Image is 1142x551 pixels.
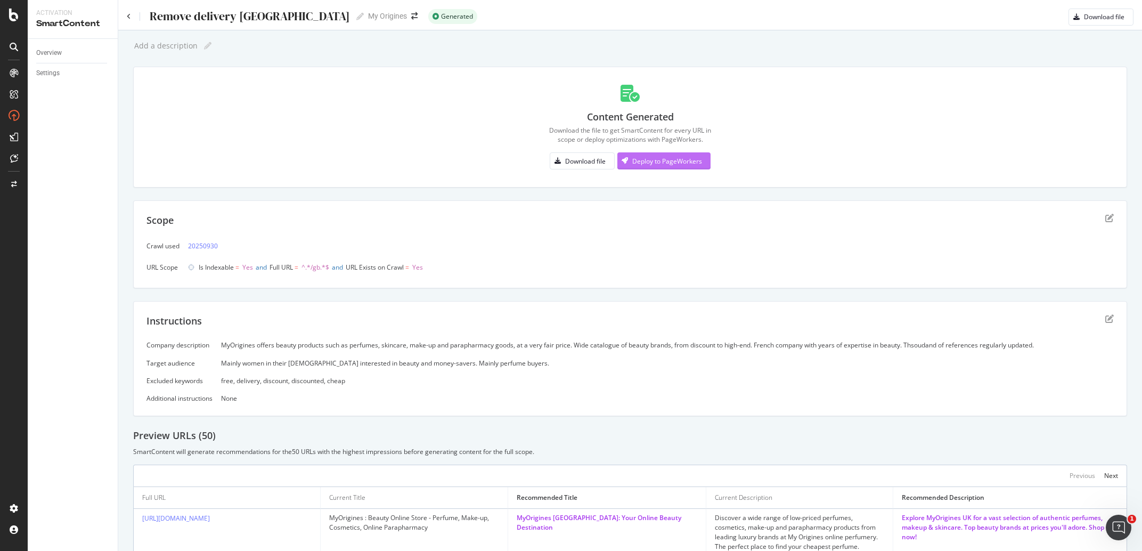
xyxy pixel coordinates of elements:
[565,157,606,166] div: Download file
[146,376,213,385] div: Excluded keywords
[1105,314,1114,323] div: edit
[36,68,110,79] a: Settings
[346,263,404,272] span: URL Exists on Crawl
[1104,471,1118,480] div: Next
[221,394,1114,403] div: None
[133,447,1127,456] div: SmartContent will generate recommendations for the 50 URLs with the highest impressions before ge...
[146,314,202,328] div: Instructions
[1070,469,1095,482] button: Previous
[36,9,109,18] div: Activation
[550,152,615,169] button: Download file
[902,513,1118,542] div: Explore MyOrigines UK for a vast selection of authentic perfumes, makeup & skincare. Top beauty b...
[295,263,298,272] span: =
[36,68,60,79] div: Settings
[1070,471,1095,480] div: Previous
[146,263,180,272] div: URL Scope
[902,493,984,503] div: Recommended Description
[221,359,1114,368] div: Mainly women in their [DEMOGRAPHIC_DATA] interested in beauty and money-savers. Mainly perfume bu...
[221,376,1114,385] div: free, delivery, discount, discounted, cheap
[270,263,293,272] span: Full URL
[617,152,711,169] button: Deploy to PageWorkers
[146,359,213,368] div: Target audience
[368,11,407,21] div: My Origines
[188,240,218,252] a: 20250930
[146,241,180,250] div: Crawl used
[36,47,110,59] a: Overview
[517,493,577,503] div: Recommended Title
[411,12,418,20] div: arrow-right-arrow-left
[221,341,1114,350] div: MyOrigines offers beauty products such as perfumes, skincare, make-up and parapharmacy goods, at ...
[1128,515,1136,523] span: 1
[329,493,365,503] div: Current Title
[1084,12,1124,21] div: Download file
[1106,515,1131,540] iframe: Intercom live chat
[142,514,210,523] a: [URL][DOMAIN_NAME]
[146,341,213,350] div: Company description
[632,157,702,166] div: Deploy to PageWorkers
[133,429,1127,443] div: Preview URLs ( 50 )
[549,126,711,144] div: Download the file to get SmartContent for every URL in scope or deploy optimizations with PageWor...
[441,13,473,20] span: Generated
[715,493,772,503] div: Current Description
[329,513,499,532] div: MyOrigines : Beauty Online Store - Perfume, Make-up, Cosmetics, Online Parapharmacy
[517,513,697,532] div: MyOrigines [GEOGRAPHIC_DATA]: Your Online Beauty Destination
[36,47,62,59] div: Overview
[204,42,211,50] i: Edit report name
[405,263,409,272] span: =
[133,42,198,50] div: Add a description
[146,394,213,403] div: Additional instructions
[256,263,267,272] span: and
[1105,214,1114,222] div: edit
[332,263,343,272] span: and
[149,10,350,23] div: Remove delivery [GEOGRAPHIC_DATA]
[127,13,131,20] a: Click to go back
[36,18,109,30] div: SmartContent
[235,263,239,272] span: =
[356,13,364,20] i: Edit report name
[587,110,674,124] div: Content Generated
[146,214,174,228] div: Scope
[412,263,423,272] span: Yes
[428,9,477,24] div: success label
[199,263,234,272] span: Is Indexable
[1104,469,1118,482] button: Next
[1068,9,1133,26] button: Download file
[142,493,166,503] div: Full URL
[242,263,253,272] span: Yes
